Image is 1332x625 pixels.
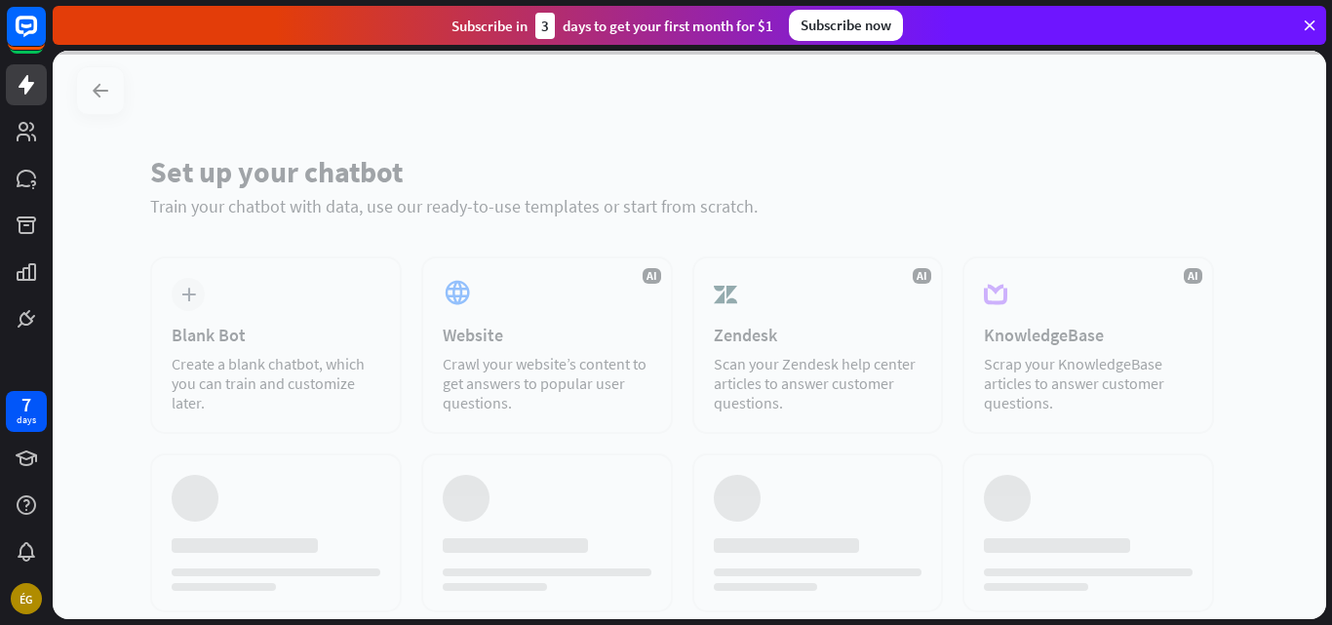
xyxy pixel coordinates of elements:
[535,13,555,39] div: 3
[451,13,773,39] div: Subscribe in days to get your first month for $1
[21,396,31,413] div: 7
[17,413,36,427] div: days
[11,583,42,614] div: ÉG
[789,10,903,41] div: Subscribe now
[6,391,47,432] a: 7 days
